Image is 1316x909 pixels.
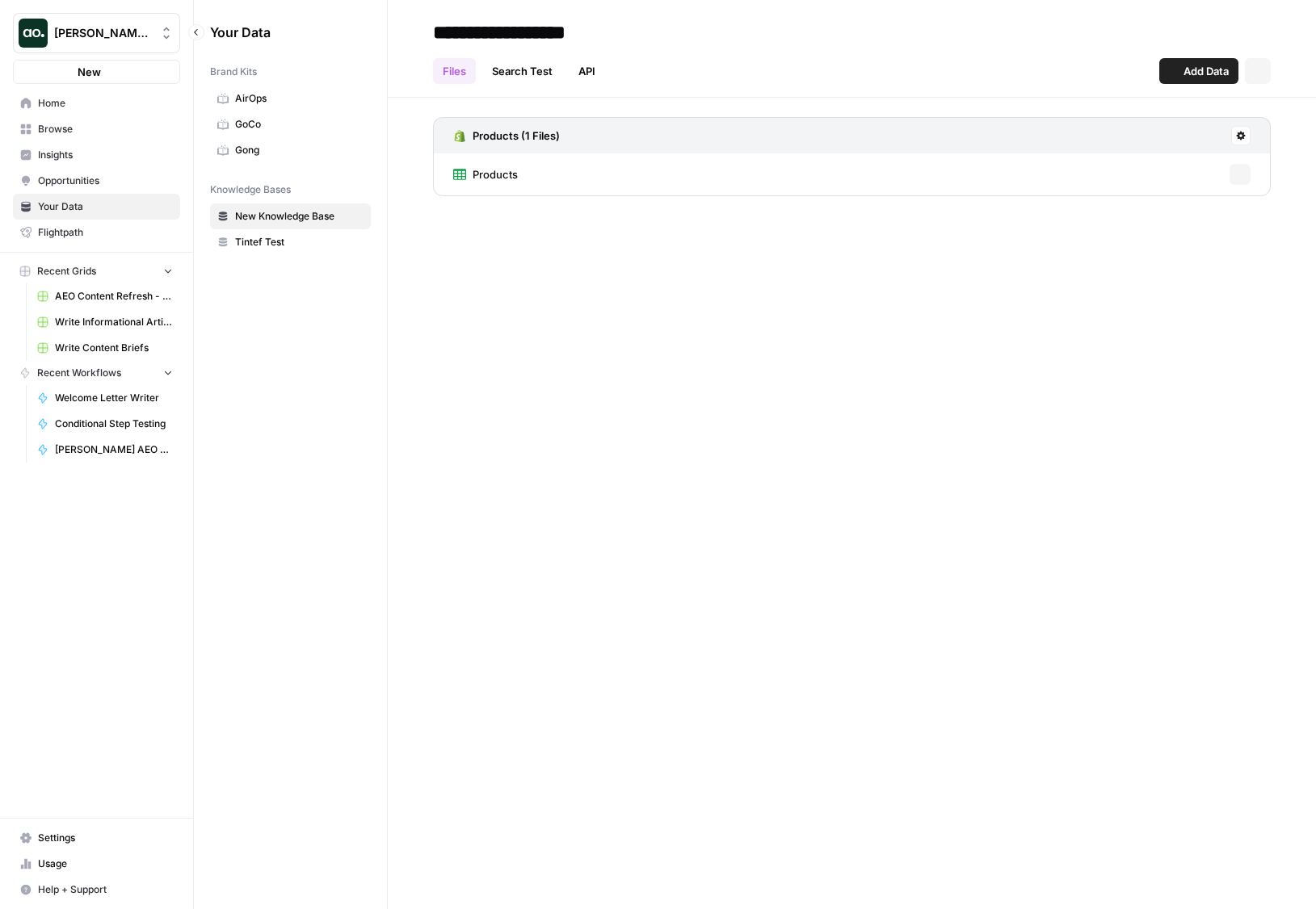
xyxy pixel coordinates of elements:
span: Usage [38,857,173,871]
button: Workspace: Justina testing [13,13,180,53]
button: New [13,60,180,84]
span: New [78,64,101,80]
a: Write Content Briefs [30,335,180,361]
a: API [569,58,605,84]
button: Recent Workflows [13,361,180,385]
span: Home [38,96,173,111]
span: Your Data [210,23,351,42]
a: AEO Content Refresh - Testing [30,283,180,309]
span: Browse [38,122,173,136]
span: Write Content Briefs [55,341,173,355]
a: Search Test [482,58,562,84]
span: Recent Workflows [37,366,121,380]
a: Settings [13,825,180,851]
a: AirOps [210,86,371,111]
a: GoCo [210,111,371,137]
button: Add Data [1159,58,1238,84]
span: Conditional Step Testing [55,417,173,431]
span: Settings [38,831,173,845]
span: GoCo [235,117,364,132]
a: Browse [13,116,180,142]
img: Justina testing Logo [19,19,48,48]
span: Add Data [1184,63,1229,79]
a: Flightpath [13,220,180,245]
span: Recent Grids [37,264,96,279]
span: [PERSON_NAME] AEO Refresh v1 [55,442,173,457]
span: Help + Support [38,882,173,897]
h3: Products (1 Files) [473,128,560,144]
a: Write Informational Article [30,309,180,335]
span: Your Data [38,199,173,214]
a: Opportunities [13,168,180,194]
span: AEO Content Refresh - Testing [55,289,173,304]
button: Help + Support [13,877,180,903]
a: New Knowledge Base [210,203,371,229]
span: New Knowledge Base [235,209,364,224]
a: Welcome Letter Writer [30,385,180,411]
a: Your Data [13,194,180,220]
button: Recent Grids [13,259,180,283]
span: Opportunities [38,174,173,188]
a: [PERSON_NAME] AEO Refresh v1 [30,437,180,463]
a: Files [433,58,476,84]
span: Welcome Letter Writer [55,391,173,405]
a: Home [13,90,180,116]
span: Knowledge Bases [210,182,291,197]
span: AirOps [235,91,364,106]
span: Flightpath [38,225,173,240]
a: Gong [210,137,371,163]
span: [PERSON_NAME] testing [54,25,152,41]
span: Tintef Test [235,235,364,249]
a: Insights [13,142,180,168]
span: Brand Kits [210,65,257,79]
a: Conditional Step Testing [30,411,180,437]
a: Products (1 Files) [453,118,560,153]
span: Insights [38,148,173,162]
a: Products [453,153,518,195]
a: Tintef Test [210,229,371,255]
span: Products [473,166,518,182]
span: Gong [235,143,364,157]
a: Usage [13,851,180,877]
span: Write Informational Article [55,315,173,329]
